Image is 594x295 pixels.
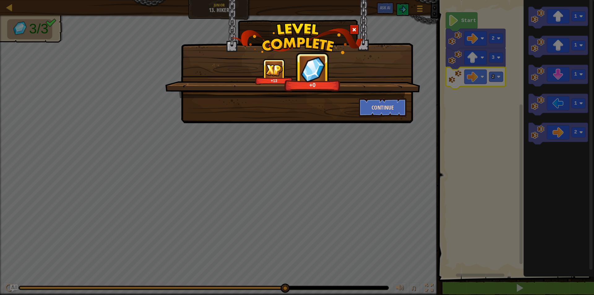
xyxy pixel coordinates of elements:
[359,98,407,117] button: Continue
[301,56,325,82] img: reward_icon_gems.png
[256,78,291,83] div: +13
[286,81,339,89] div: +0
[265,64,283,76] img: reward_icon_xp.png
[231,23,364,54] img: level_complete.png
